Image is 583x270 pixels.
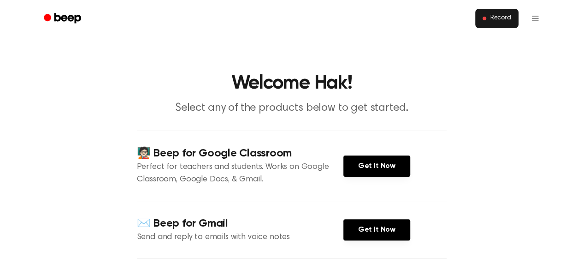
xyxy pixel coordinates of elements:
h1: Welcome Hak! [56,74,528,93]
button: Record [475,9,518,28]
a: Get It Now [343,156,410,177]
h4: 🧑🏻‍🏫 Beep for Google Classroom [137,146,343,161]
span: Record [490,14,511,23]
button: Open menu [524,7,546,30]
a: Get It Now [343,219,410,240]
h4: ✉️ Beep for Gmail [137,216,343,231]
p: Select any of the products below to get started. [115,101,469,116]
a: Beep [37,10,89,28]
p: Perfect for teachers and students. Works on Google Classroom, Google Docs, & Gmail. [137,161,343,186]
p: Send and reply to emails with voice notes [137,231,343,244]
